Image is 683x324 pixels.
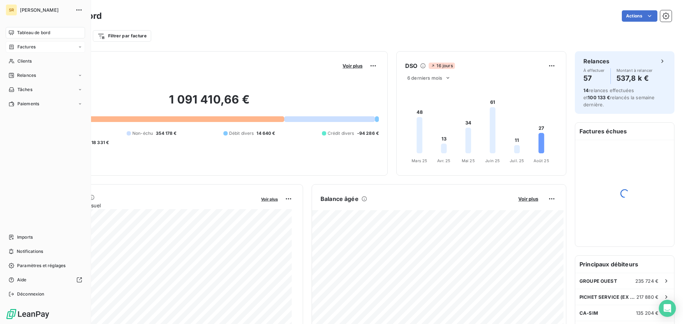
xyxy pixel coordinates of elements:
a: Imports [6,232,85,243]
button: Voir plus [516,196,540,202]
span: Chiffre d'affaires mensuel [40,202,256,209]
tspan: Mai 25 [462,158,475,163]
span: Imports [17,234,33,240]
a: Relances [6,70,85,81]
span: Voir plus [343,63,362,69]
span: Voir plus [261,197,278,202]
div: Open Intercom Messenger [659,300,676,317]
a: Paiements [6,98,85,110]
span: Notifications [17,248,43,255]
tspan: Août 25 [534,158,549,163]
span: [PERSON_NAME] [20,7,71,13]
h4: 57 [583,73,605,84]
a: Paramètres et réglages [6,260,85,271]
a: Aide [6,274,85,286]
span: CA-SIM [579,310,598,316]
span: 14 640 € [256,130,275,137]
span: Aide [17,277,27,283]
span: 6 derniers mois [407,75,442,81]
span: 135 204 € [636,310,658,316]
a: Clients [6,55,85,67]
button: Actions [622,10,657,22]
span: Clients [17,58,32,64]
h6: Relances [583,57,609,65]
button: Filtrer par facture [93,30,151,42]
button: Voir plus [340,63,365,69]
h6: Principaux débiteurs [575,256,674,273]
span: Tableau de bord [17,30,50,36]
tspan: Mars 25 [412,158,427,163]
span: 235 724 € [635,278,658,284]
span: Non-échu [132,130,153,137]
span: -18 331 € [89,139,109,146]
span: PICHET SERVICE (EX GESTIA) [579,294,636,300]
span: 16 jours [429,63,455,69]
span: Crédit divers [328,130,354,137]
span: Relances [17,72,36,79]
tspan: Avr. 25 [437,158,450,163]
span: Paiements [17,101,39,107]
span: À effectuer [583,68,605,73]
span: -94 286 € [357,130,379,137]
h6: Balance âgée [321,195,359,203]
span: Débit divers [229,130,254,137]
span: 100 133 € [588,95,610,100]
span: Montant à relancer [616,68,653,73]
span: relances effectuées et relancés la semaine dernière. [583,87,655,107]
span: Voir plus [518,196,538,202]
span: Tâches [17,86,32,93]
span: 217 880 € [636,294,658,300]
a: Factures [6,41,85,53]
button: Voir plus [259,196,280,202]
h6: DSO [405,62,417,70]
a: Tableau de bord [6,27,85,38]
h4: 537,8 k € [616,73,653,84]
img: Logo LeanPay [6,308,50,320]
tspan: Juin 25 [485,158,500,163]
span: 14 [583,87,589,93]
span: Factures [17,44,36,50]
a: Tâches [6,84,85,95]
span: Déconnexion [17,291,44,297]
span: 354 178 € [156,130,176,137]
span: Paramètres et réglages [17,262,65,269]
tspan: Juil. 25 [510,158,524,163]
h6: Factures échues [575,123,674,140]
span: GROUPE OUEST [579,278,617,284]
div: SR [6,4,17,16]
h2: 1 091 410,66 € [40,92,379,114]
